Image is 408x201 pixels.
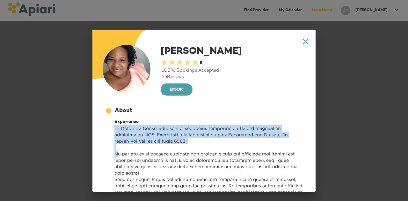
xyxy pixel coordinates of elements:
[161,68,305,74] div: 100 % Bookings Accepted
[199,60,202,66] div: 5
[166,86,187,94] span: BOOK
[114,119,303,125] div: Experience
[161,45,305,97] div: [PERSON_NAME]
[115,107,132,115] div: About
[161,74,305,80] div: 25 Reviews
[103,45,150,93] img: user-photo-123-1659057431008.jpeg
[161,83,193,96] button: BOOK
